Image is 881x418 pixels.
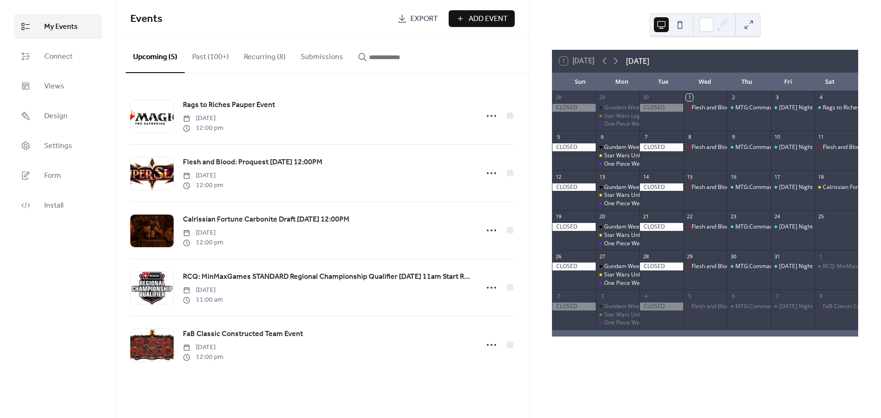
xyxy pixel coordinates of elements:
button: Submissions [293,38,350,72]
div: 3 [599,292,605,299]
div: 17 [773,173,780,180]
div: One Piece Weekly Event [604,240,666,248]
a: FaB Classic Constructed Team Event [183,328,303,340]
div: 28 [555,94,562,101]
div: MTG:Commander Thursday [727,223,771,231]
div: 14 [642,173,649,180]
span: Design [44,111,67,122]
div: Tue [643,73,684,91]
span: [DATE] [183,343,223,352]
div: MTG:Commander [DATE] [735,303,801,310]
div: Flesh and Blood Armory Night [683,104,727,112]
span: 12:00 pm [183,123,223,133]
div: MTG:Commander Thursday [727,263,771,270]
div: 2 [730,94,737,101]
button: Upcoming (5) [126,38,185,73]
div: RCQ: MinMaxGames STANDARD Regional Championship Qualifier Saturday November 1st 11am Start RCQ (2... [814,263,858,270]
div: MTG:Commander Thursday [727,104,771,112]
div: Flesh and Blood Armory Night [692,263,769,270]
span: 12:00 pm [183,352,223,362]
div: 30 [642,94,649,101]
div: Gundam Weekly Event [596,183,639,191]
div: [DATE] Night Magic - Modern [779,143,855,151]
div: Gundam Weekly Event [596,263,639,270]
div: Flesh and Blood Armory Night [692,183,769,191]
div: Fri [767,73,809,91]
div: Star Wars Legends of the Force Store Showdown September 29th 6:30 PM [596,112,639,120]
div: [DATE] Night Magic - Modern [779,183,855,191]
div: MTG:Commander Thursday [727,183,771,191]
div: 2 [555,292,562,299]
div: Star Wars Unlimited Weekly Play [604,231,688,239]
div: Star Wars Unlimited Weekly Play [604,271,688,279]
a: Connect [14,44,102,69]
a: Form [14,163,102,188]
div: 1 [686,94,693,101]
div: CLOSED [639,143,683,151]
div: [DATE] Night Magic - Modern [779,263,855,270]
span: [DATE] [183,228,223,238]
div: 8 [817,292,824,299]
div: Sun [559,73,601,91]
div: One Piece Weekly Event [596,120,639,128]
div: Friday Night Magic - Modern [771,183,814,191]
div: Gundam Weekly Event [604,143,662,151]
span: Calrissian Fortune Carbonite Draft [DATE] 12:00PM [183,214,350,225]
button: Recurring (8) [236,38,293,72]
div: Star Wars Unlimited Weekly Play [604,152,688,160]
div: 24 [773,213,780,220]
div: 4 [642,292,649,299]
a: RCQ: MinMaxGames STANDARD Regional Championship Qualifier [DATE] 11am Start RCQ (2-slot) [183,271,472,283]
div: 28 [642,253,649,260]
div: CLOSED [552,104,596,112]
div: Flesh and Blood Armory Night [683,303,727,310]
div: Gundam Weekly Event [604,183,662,191]
div: Gundam Weekly Event [604,263,662,270]
div: Friday Night Magic - Modern [771,303,814,310]
div: One Piece Weekly Event [604,319,666,327]
div: Friday Night Magic - Modern [771,104,814,112]
div: Star Wars Unlimited Weekly Play [596,152,639,160]
div: 29 [686,253,693,260]
a: Calrissian Fortune Carbonite Draft [DATE] 12:00PM [183,214,350,226]
a: My Events [14,14,102,39]
span: Flesh and Blood: Proquest [DATE] 12:00PM [183,157,323,168]
a: Export [390,10,445,27]
div: 21 [642,213,649,220]
span: 12:00 pm [183,181,223,190]
div: 13 [599,173,605,180]
div: [DATE] Night Magic - Modern [779,104,855,112]
span: Install [44,200,63,211]
div: Flesh and Blood Armory Night [692,223,769,231]
div: 10 [773,134,780,141]
div: CLOSED [552,143,596,151]
span: Views [44,81,64,92]
div: Friday Night Magic - Modern [771,223,814,231]
div: Flesh and Blood Armory Night [683,223,727,231]
div: 20 [599,213,605,220]
div: 5 [686,292,693,299]
span: Connect [44,51,73,62]
div: 18 [817,173,824,180]
div: 7 [642,134,649,141]
div: Star Wars Unlimited Weekly Play [596,271,639,279]
div: Gundam Weekly Event [596,104,639,112]
div: One Piece Weekly Event [596,240,639,248]
div: CLOSED [552,183,596,191]
div: Flesh and Blood Armory Night [692,104,769,112]
div: CLOSED [639,303,683,310]
div: 12 [555,173,562,180]
div: Friday Night Magic - Modern [771,263,814,270]
div: 1 [817,253,824,260]
button: Add Event [449,10,515,27]
span: [DATE] [183,285,223,295]
div: Star Wars Unlimited Weekly Play [604,311,688,319]
div: MTG:Commander [DATE] [735,143,801,151]
span: Events [130,9,162,29]
div: Gundam Weekly Event [596,143,639,151]
div: One Piece Weekly Event [604,160,666,168]
div: One Piece Weekly Event [596,200,639,208]
a: Flesh and Blood: Proquest [DATE] 12:00PM [183,156,323,169]
span: 12:00 pm [183,238,223,248]
span: Settings [44,141,72,152]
